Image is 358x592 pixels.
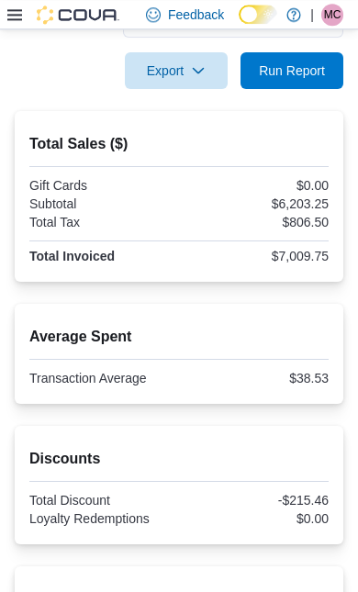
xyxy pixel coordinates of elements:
[241,52,343,89] button: Run Report
[259,61,325,80] span: Run Report
[29,178,175,193] div: Gift Cards
[29,249,115,263] strong: Total Invoiced
[29,196,175,211] div: Subtotal
[321,4,343,26] div: Mike Cochrane
[183,493,329,508] div: -$215.46
[29,326,329,348] h2: Average Spent
[125,52,228,89] button: Export
[183,511,329,526] div: $0.00
[310,4,314,26] p: |
[183,371,329,385] div: $38.53
[183,215,329,229] div: $806.50
[183,178,329,193] div: $0.00
[168,6,224,24] span: Feedback
[37,6,119,24] img: Cova
[239,24,240,25] span: Dark Mode
[183,249,329,263] div: $7,009.75
[29,371,175,385] div: Transaction Average
[183,196,329,211] div: $6,203.25
[29,215,175,229] div: Total Tax
[324,4,341,26] span: MC
[29,448,329,470] h2: Discounts
[29,493,175,508] div: Total Discount
[239,5,277,24] input: Dark Mode
[29,133,329,155] h2: Total Sales ($)
[136,52,217,89] span: Export
[29,511,175,526] div: Loyalty Redemptions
